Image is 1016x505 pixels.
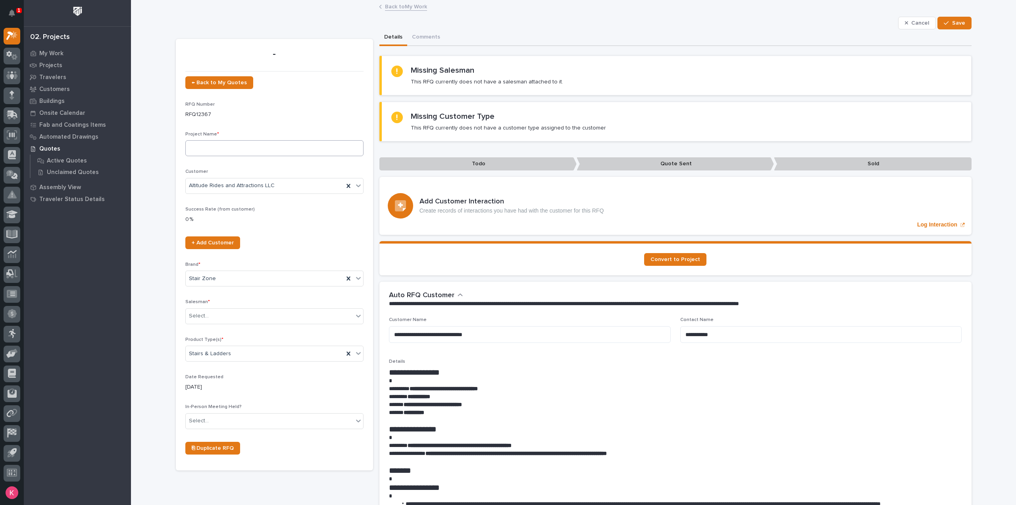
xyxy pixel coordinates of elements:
span: Customer [185,169,208,174]
span: ← Back to My Quotes [192,80,247,85]
p: My Work [39,50,63,57]
p: Fab and Coatings Items [39,122,106,129]
span: Details [389,359,405,364]
button: Auto RFQ Customer [389,291,463,300]
a: Projects [24,59,131,71]
span: Success Rate (from customer) [185,207,255,212]
span: ⎘ Duplicate RFQ [192,445,234,451]
p: Buildings [39,98,65,105]
a: Travelers [24,71,131,83]
button: Cancel [898,17,936,29]
span: Contact Name [680,317,714,322]
a: Traveler Status Details [24,193,131,205]
a: My Work [24,47,131,59]
p: Projects [39,62,62,69]
a: Convert to Project [644,253,706,266]
p: Quotes [39,145,60,153]
p: Sold [774,157,971,170]
span: Customer Name [389,317,427,322]
a: Active Quotes [31,155,131,166]
p: This RFQ currently does not have a customer type assigned to the customer [411,124,606,132]
img: Workspace Logo [70,4,85,19]
p: Traveler Status Details [39,196,105,203]
p: Assembly View [39,184,81,191]
button: users-avatar [4,484,20,501]
p: Automated Drawings [39,134,98,141]
p: Log Interaction [917,221,957,228]
a: Fab and Coatings Items [24,119,131,131]
h3: Add Customer Interaction [419,197,604,206]
p: Todo [379,157,577,170]
a: Onsite Calendar [24,107,131,119]
span: Brand [185,262,200,267]
button: Details [379,29,407,46]
a: Unclaimed Quotes [31,166,131,178]
span: Project Name [185,132,219,137]
p: [DATE] [185,383,364,391]
a: Back toMy Work [385,2,427,11]
button: Save [937,17,971,29]
p: Onsite Calendar [39,110,85,117]
span: Cancel [911,19,929,27]
span: Stairs & Ladders [189,350,231,358]
span: In-Person Meeting Held? [185,404,242,409]
a: + Add Customer [185,236,240,249]
button: Notifications [4,5,20,21]
a: Quotes [24,143,131,155]
a: Automated Drawings [24,131,131,143]
div: Notifications1 [10,10,20,22]
span: Salesman [185,300,210,304]
p: Travelers [39,74,66,81]
a: Assembly View [24,181,131,193]
p: Quote Sent [577,157,774,170]
span: Convert to Project [650,257,700,262]
p: Unclaimed Quotes [47,169,99,176]
a: ← Back to My Quotes [185,76,253,89]
p: Create records of interactions you have had with the customer for this RFQ [419,207,604,214]
span: Stair Zone [189,275,216,283]
a: Buildings [24,95,131,107]
p: 0 % [185,215,364,224]
span: Altitude Rides and Attractions LLC [189,182,275,190]
p: - [185,48,364,60]
a: Log Interaction [379,177,972,235]
h2: Missing Salesman [411,66,474,75]
button: Comments [407,29,445,46]
span: Product Type(s) [185,337,223,342]
p: Active Quotes [47,157,87,164]
span: Save [952,19,965,27]
p: 1 [17,8,20,13]
span: Date Requested [185,375,223,379]
div: 02. Projects [30,33,70,42]
div: Select... [189,417,209,425]
a: ⎘ Duplicate RFQ [185,442,240,455]
p: Customers [39,86,70,93]
p: This RFQ currently does not have a salesman attached to it. [411,78,563,85]
div: Select... [189,312,209,320]
span: RFQ Number [185,102,215,107]
a: Customers [24,83,131,95]
span: + Add Customer [192,240,234,246]
h2: Missing Customer Type [411,112,495,121]
h2: Auto RFQ Customer [389,291,454,300]
p: RFQ12367 [185,110,364,119]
